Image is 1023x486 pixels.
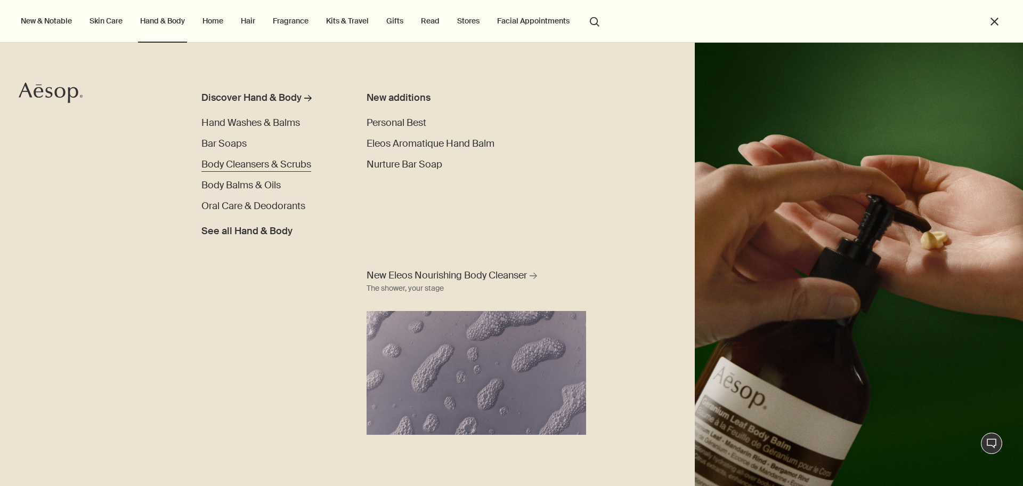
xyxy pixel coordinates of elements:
[455,14,482,28] button: Stores
[384,14,405,28] a: Gifts
[367,137,494,150] span: Eleos Aromatique Hand Balm
[695,43,1023,486] img: A hand holding the pump dispensing Geranium Leaf Body Balm on to hand.
[324,14,371,28] a: Kits & Travel
[367,137,494,151] a: Eleos Aromatique Hand Balm
[201,137,247,150] span: Bar Soaps
[585,11,604,31] button: Open search
[19,14,74,28] button: New & Notable
[201,91,336,109] a: Discover Hand & Body
[239,14,257,28] a: Hair
[201,158,311,171] span: Body Cleansers & Scrubs
[87,14,125,28] a: Skin Care
[364,266,589,435] a: New Eleos Nourishing Body Cleanser The shower, your stageBody cleanser foam in purple background
[138,14,187,28] a: Hand & Body
[19,82,83,106] a: Aesop
[201,91,302,105] div: Discover Hand & Body
[201,224,293,238] span: See all Hand & Body
[367,116,426,130] a: Personal Best
[981,433,1002,454] button: Chat en direct
[201,157,311,172] a: Body Cleansers & Scrubs
[201,179,281,192] span: Body Balms & Oils
[367,91,531,105] div: New additions
[367,282,444,295] div: The shower, your stage
[495,14,572,28] a: Facial Appointments
[367,158,442,171] span: Nurture Bar Soap
[367,157,442,172] a: Nurture Bar Soap
[19,82,83,103] svg: Aesop
[201,137,247,151] a: Bar Soaps
[201,116,300,130] a: Hand Washes & Balms
[419,14,442,28] a: Read
[201,200,305,212] span: Oral Care & Deodorants
[367,269,527,282] span: New Eleos Nourishing Body Cleanser
[201,199,305,213] a: Oral Care & Deodorants
[201,116,300,129] span: Hand Washes & Balms
[271,14,311,28] a: Fragrance
[988,15,1001,28] button: Close the Menu
[367,116,426,129] span: Personal Best
[201,178,281,193] a: Body Balms & Oils
[200,14,225,28] a: Home
[201,220,293,238] a: See all Hand & Body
